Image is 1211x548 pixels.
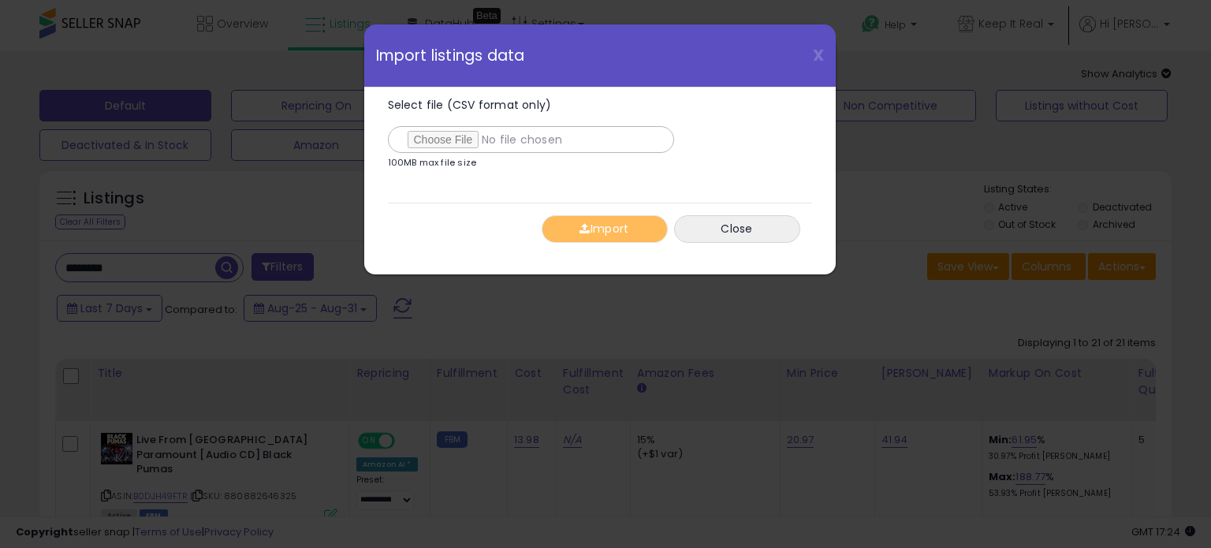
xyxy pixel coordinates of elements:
[813,44,824,66] span: X
[674,215,800,243] button: Close
[542,215,668,243] button: Import
[388,158,477,167] p: 100MB max file size
[376,48,525,63] span: Import listings data
[388,97,552,113] span: Select file (CSV format only)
